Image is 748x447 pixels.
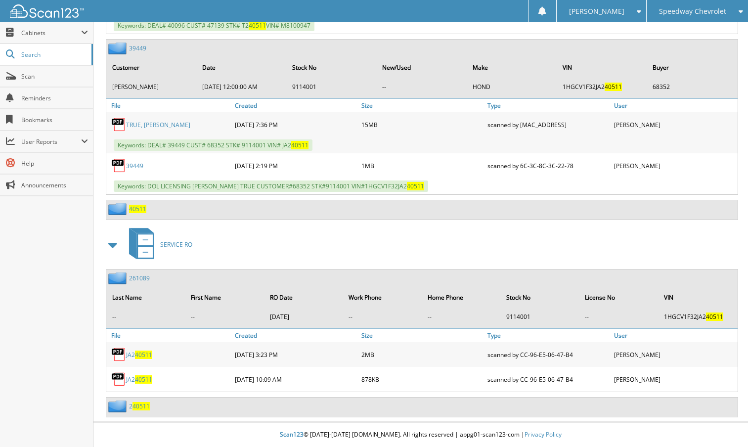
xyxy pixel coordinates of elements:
[558,79,647,95] td: 1HGCV1F32JA2
[21,137,81,146] span: User Reports
[108,400,129,412] img: folder2.png
[265,309,343,325] td: [DATE]
[249,21,266,30] span: 40511
[107,57,196,78] th: Customer
[197,79,286,95] td: [DATE] 12:00:00 AM
[648,79,737,95] td: 68352
[21,50,87,59] span: Search
[126,121,190,129] a: TRUE, [PERSON_NAME]
[468,57,557,78] th: Make
[659,309,737,325] td: 1HGCV1F32JA2
[612,345,738,364] div: [PERSON_NAME]
[232,329,358,342] a: Created
[377,79,466,95] td: --
[485,99,611,112] a: Type
[485,369,611,389] div: scanned by CC-96-E5-06-47-B4
[21,29,81,37] span: Cabinets
[21,159,88,168] span: Help
[114,180,428,192] span: Keywords: DOL LICENSING [PERSON_NAME] TRUE CUSTOMER#68352 STK#9114001 VIN#1HGCV1F32JA2
[485,329,611,342] a: Type
[160,240,192,249] span: SERVICE RO
[106,329,232,342] a: File
[359,345,485,364] div: 2MB
[359,115,485,134] div: 15MB
[10,4,84,18] img: scan123-logo-white.svg
[569,8,624,14] span: [PERSON_NAME]
[114,20,314,31] span: Keywords: DEAL# 40096 CUST# 47139 STK# T2 VIN# M8100947
[605,83,622,91] span: 40511
[107,79,196,95] td: [PERSON_NAME]
[126,162,143,170] a: 39449
[232,115,358,134] div: [DATE] 7:36 PM
[423,287,500,308] th: Home Phone
[359,329,485,342] a: Size
[21,116,88,124] span: Bookmarks
[468,79,557,95] td: HOND
[706,313,723,321] span: 40511
[129,44,146,52] a: 39449
[659,287,737,308] th: VIN
[485,156,611,176] div: scanned by 6C-3C-8C-3C-22-78
[106,99,232,112] a: File
[612,329,738,342] a: User
[108,42,129,54] img: folder2.png
[197,57,286,78] th: Date
[111,347,126,362] img: PDF.png
[485,115,611,134] div: scanned by [MAC_ADDRESS]
[359,99,485,112] a: Size
[485,345,611,364] div: scanned by CC-96-E5-06-47-B4
[114,139,312,151] span: Keywords: DEAL# 39449 CUST# 68352 STK# 9114001 VIN# JA2
[108,272,129,284] img: folder2.png
[287,79,376,95] td: 9114001
[129,205,146,213] a: 40511
[612,369,738,389] div: [PERSON_NAME]
[232,156,358,176] div: [DATE] 2:19 PM
[344,309,421,325] td: --
[107,287,185,308] th: Last Name
[108,203,129,215] img: folder2.png
[111,372,126,387] img: PDF.png
[699,400,748,447] iframe: Chat Widget
[525,430,562,439] a: Privacy Policy
[280,430,304,439] span: Scan123
[344,287,421,308] th: Work Phone
[186,309,264,325] td: --
[107,309,185,325] td: --
[423,309,500,325] td: --
[659,8,726,14] span: Speedway Chevrolet
[558,57,647,78] th: VIN
[135,351,152,359] span: 40511
[501,309,579,325] td: 9114001
[580,287,658,308] th: License No
[612,156,738,176] div: [PERSON_NAME]
[407,182,424,190] span: 40511
[93,423,748,447] div: © [DATE]-[DATE] [DOMAIN_NAME]. All rights reserved | appg01-scan123-com |
[232,369,358,389] div: [DATE] 10:09 AM
[129,402,150,410] a: 240511
[580,309,658,325] td: --
[232,345,358,364] div: [DATE] 3:23 PM
[111,158,126,173] img: PDF.png
[129,274,150,282] a: 261089
[21,72,88,81] span: Scan
[612,115,738,134] div: [PERSON_NAME]
[232,99,358,112] a: Created
[126,375,152,384] a: JA240511
[359,369,485,389] div: 878KB
[21,94,88,102] span: Reminders
[377,57,466,78] th: New/Used
[135,375,152,384] span: 40511
[111,117,126,132] img: PDF.png
[501,287,579,308] th: Stock No
[186,287,264,308] th: First Name
[265,287,343,308] th: RO Date
[648,57,737,78] th: Buyer
[132,402,150,410] span: 40511
[359,156,485,176] div: 1MB
[126,351,152,359] a: JA240511
[287,57,376,78] th: Stock No
[21,181,88,189] span: Announcements
[291,141,308,149] span: 40511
